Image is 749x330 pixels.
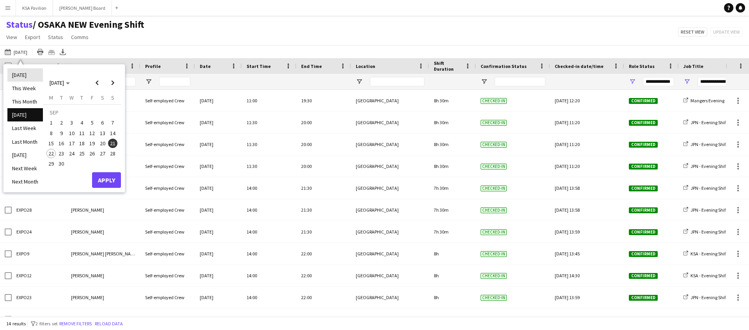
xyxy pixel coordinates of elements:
[351,221,429,243] div: [GEOGRAPHIC_DATA]
[629,273,658,279] span: Confirmed
[481,142,507,148] span: Checked-in
[690,120,727,125] span: JPN - Evening Shift
[12,243,66,264] div: EXPO9
[555,287,619,308] div: [DATE] 13:59
[77,118,87,128] button: 04-09-2025
[56,118,66,128] button: 02-09-2025
[195,177,242,199] div: [DATE]
[60,94,63,101] span: T
[68,32,92,42] a: Comms
[33,19,144,30] span: OSAKA NEW Evening Shift
[87,118,97,128] button: 05-09-2025
[195,287,242,308] div: [DATE]
[6,19,33,30] a: Status
[296,309,351,330] div: 22:00
[683,273,727,278] a: KSA - Evening Shift
[108,128,118,138] button: 14-09-2025
[690,207,727,213] span: JPN - Evening Shift
[481,98,507,104] span: Checked-in
[555,221,619,243] div: [DATE] 13:59
[296,243,351,264] div: 22:00
[46,159,56,169] button: 29-09-2025
[46,139,56,148] span: 15
[683,120,727,125] a: JPN - Evening Shift
[49,94,53,101] span: M
[98,128,107,138] span: 13
[351,265,429,286] div: [GEOGRAPHIC_DATA]
[67,149,76,158] span: 24
[56,128,66,138] button: 09-09-2025
[481,295,507,301] span: Checked-in
[351,90,429,111] div: [GEOGRAPHIC_DATA]
[58,47,67,57] app-action-btn: Export XLSX
[301,63,322,69] span: End Time
[296,90,351,111] div: 19:30
[77,139,87,148] span: 18
[351,177,429,199] div: [GEOGRAPHIC_DATA]
[242,287,296,308] div: 14:00
[87,148,97,159] button: 26-09-2025
[91,94,94,101] span: F
[77,128,87,138] span: 11
[71,63,83,69] span: Name
[481,78,488,85] button: Open Filter Menu
[242,221,296,243] div: 14:00
[67,148,77,159] button: 24-09-2025
[46,128,56,138] button: 08-09-2025
[629,164,658,169] span: Confirmed
[555,63,603,69] span: Checked-in date/time
[429,177,476,199] div: 7h 30m
[429,221,476,243] div: 7h 30m
[296,155,351,177] div: 20:00
[140,265,195,286] div: Self-employed Crew
[140,287,195,308] div: Self-employed Crew
[195,243,242,264] div: [DATE]
[247,63,271,69] span: Start Time
[67,128,76,138] span: 10
[46,76,73,90] button: Choose month and year
[46,128,56,138] span: 8
[629,63,655,69] span: Role Status
[481,186,507,191] span: Checked-in
[429,265,476,286] div: 8h
[98,149,107,158] span: 27
[6,34,17,41] span: View
[683,63,703,69] span: Job Title
[690,251,727,257] span: KSA - Evening Shift
[242,265,296,286] div: 14:00
[429,199,476,221] div: 7h 30m
[7,162,43,175] li: Next Week
[46,118,56,128] span: 1
[87,138,97,148] button: 19-09-2025
[690,229,727,235] span: JPN - Evening Shift
[683,294,727,300] a: JPN - Evening Shift
[77,128,87,138] button: 11-09-2025
[481,251,507,257] span: Checked-in
[108,149,117,158] span: 28
[555,265,619,286] div: [DATE] 14:30
[77,148,87,159] button: 25-09-2025
[555,309,619,330] div: [DATE] 13:43
[47,47,56,57] app-action-btn: Crew files as ZIP
[87,149,97,158] span: 26
[140,243,195,264] div: Self-employed Crew
[56,148,66,159] button: 23-09-2025
[195,265,242,286] div: [DATE]
[71,229,104,235] span: [PERSON_NAME]
[48,34,63,41] span: Status
[56,138,66,148] button: 16-09-2025
[429,243,476,264] div: 8h
[98,118,107,128] span: 6
[195,134,242,155] div: [DATE]
[71,294,104,300] span: [PERSON_NAME]
[97,118,107,128] button: 06-09-2025
[50,79,64,86] span: [DATE]
[77,118,87,128] span: 4
[69,94,74,101] span: W
[3,47,29,57] button: [DATE]
[12,287,66,308] div: EXPO23
[481,63,527,69] span: Confirmation Status
[108,118,118,128] button: 07-09-2025
[80,94,83,101] span: T
[93,319,124,328] button: Reload data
